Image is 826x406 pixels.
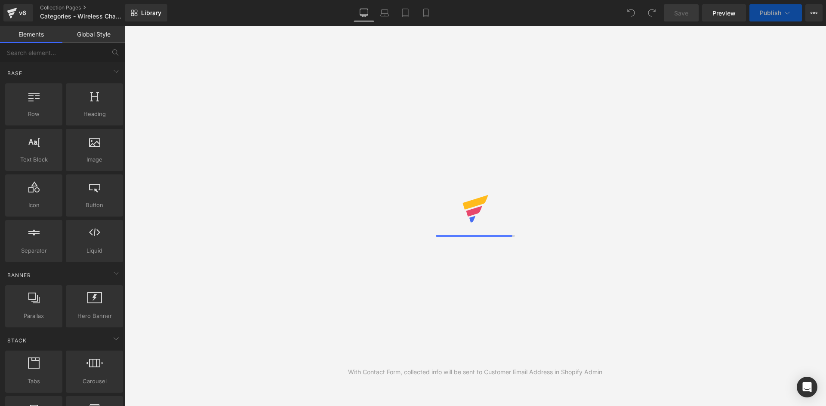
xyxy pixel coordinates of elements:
a: Global Style [62,26,125,43]
span: Parallax [8,311,60,321]
a: v6 [3,4,33,21]
span: Button [68,201,120,210]
span: Base [6,69,23,77]
span: Publish [760,9,781,16]
span: Heading [68,110,120,119]
span: Liquid [68,246,120,255]
span: Icon [8,201,60,210]
button: Redo [643,4,660,21]
div: Open Intercom Messenger [797,377,817,397]
span: Image [68,155,120,164]
span: Separator [8,246,60,255]
div: v6 [17,7,28,18]
span: Preview [712,9,736,18]
a: Preview [702,4,746,21]
a: New Library [125,4,167,21]
a: Desktop [354,4,374,21]
span: Tabs [8,377,60,386]
a: Tablet [395,4,416,21]
span: Carousel [68,377,120,386]
span: Save [674,9,688,18]
span: Categories - Wireless Charger - Drop 1 - (No Nav) [40,13,123,20]
a: Laptop [374,4,395,21]
button: Undo [623,4,640,21]
button: More [805,4,823,21]
span: Row [8,110,60,119]
a: Mobile [416,4,436,21]
span: Text Block [8,155,60,164]
span: Banner [6,271,32,279]
button: Publish [749,4,802,21]
span: Library [141,9,161,17]
div: With Contact Form, collected info will be sent to Customer Email Address in Shopify Admin [348,367,602,377]
span: Hero Banner [68,311,120,321]
span: Stack [6,336,28,345]
a: Collection Pages [40,4,139,11]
